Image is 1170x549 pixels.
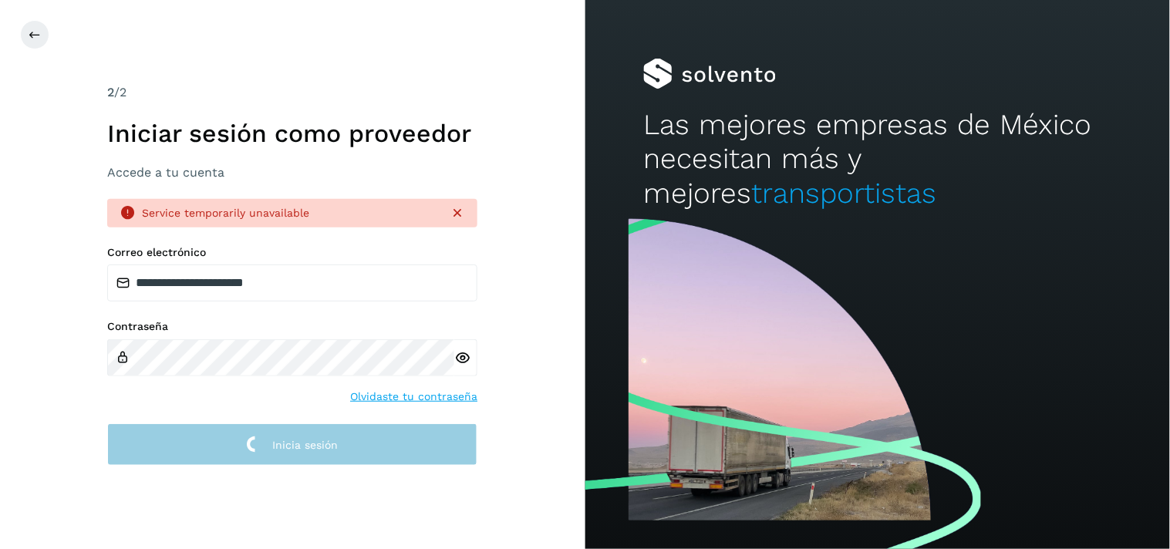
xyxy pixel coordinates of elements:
[107,423,477,466] button: Inicia sesión
[751,177,936,210] span: transportistas
[350,389,477,405] a: Olvidaste tu contraseña
[107,246,477,259] label: Correo electrónico
[107,165,477,180] h3: Accede a tu cuenta
[142,205,437,221] div: Service temporarily unavailable
[643,108,1111,211] h2: Las mejores empresas de México necesitan más y mejores
[107,85,114,99] span: 2
[107,119,477,148] h1: Iniciar sesión como proveedor
[272,440,338,450] span: Inicia sesión
[107,83,477,102] div: /2
[107,320,477,333] label: Contraseña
